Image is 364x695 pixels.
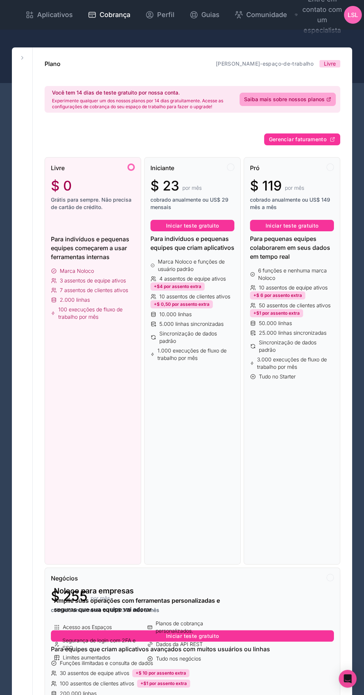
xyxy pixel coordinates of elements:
[264,133,340,145] button: Gerenciar faturamento
[157,347,227,361] font: 1.000 execuções de fluxo de trabalho por mês
[154,301,209,307] font: +$ 0,50 por assento extra
[60,297,90,303] font: 2.000 linhas
[63,654,110,661] font: Limites aumentados
[51,178,72,194] font: $ 0
[259,330,326,336] font: 25.000 linhas sincronizadas
[54,597,220,613] font: Amplie suas operações com ferramentas personalizadas e seguras que sua equipe vai adorar
[250,235,330,260] font: Para pequenas equipes colaborarem em seus dados em tempo real
[51,164,65,172] font: Livre
[182,185,202,191] font: por mês
[158,258,225,272] font: Marca Noloco e funções de usuário padrão
[183,7,225,23] a: Guias
[348,11,358,19] font: LSL
[157,11,175,19] font: Perfil
[150,196,228,210] font: cobrado anualmente ou US$ 29 mensais
[156,641,203,647] font: Dados da API REST
[52,98,223,109] font: Experimente qualquer um dos nossos planos por 14 dias gratuitamente. Acesse as configurações de c...
[244,96,325,102] font: Saiba mais sobre nossos planos
[140,681,187,686] font: +$1 por assento extra
[259,320,292,326] font: 50.000 linhas
[54,586,134,595] font: Noloco para empresas
[166,222,219,229] font: Iniciar teste gratuito
[58,306,123,320] font: 100 execuções de fluxo de trabalho por mês
[216,60,313,67] a: [PERSON_NAME]-espaço-de-trabalho
[269,136,326,142] font: Gerenciar faturamento
[150,235,234,251] font: Para indivíduos e pequenas equipes que criam aplicativos
[51,196,131,210] font: Grátis para sempre. Não precisa de cartão de crédito.
[159,311,192,317] font: 10.000 linhas
[201,11,220,19] font: Guias
[45,60,61,67] font: Plano
[60,287,128,293] font: 7 assentos de clientes ativos
[156,655,201,662] font: Tudo nos negócios
[100,11,130,19] font: Cobrança
[159,293,230,299] font: 10 assentos de clientes ativos
[257,356,327,370] font: 3.000 execuções de fluxo de trabalho por mês
[250,178,282,194] font: $ 119
[139,7,181,23] a: Perfil
[150,164,174,172] font: Iniciante
[250,196,330,210] font: cobrado anualmente ou US$ 149 mês a mês
[250,220,334,232] button: Iniciar teste gratuito
[259,339,316,353] font: Sincronização de dados padrão
[259,373,296,380] font: Tudo no Starter
[60,268,94,274] font: Marca Noloco
[62,637,136,651] font: Segurança de login com 2FA e SSO
[37,11,73,19] font: Aplicativos
[253,310,300,316] font: +$1 por assento extra
[51,235,129,261] font: Para indivíduos e pequenas equipes começarem a usar ferramentas internas
[150,178,179,194] font: $ 23
[159,321,224,327] font: 5.000 linhas sincronizadas
[240,93,336,106] a: Saiba mais sobre nossos planos
[246,11,287,19] font: Comunidade
[60,680,134,686] font: 100 assentos de clientes ativos
[339,670,357,688] div: Abra o Intercom Messenger
[285,185,304,191] font: por mês
[159,330,217,344] font: Sincronização de dados padrão
[253,292,302,298] font: +$ 6 por assento extra
[258,267,327,281] font: 6 funções e nenhuma marca Noloco
[19,7,79,23] a: Aplicativos
[150,220,234,232] button: Iniciar teste gratuito
[63,624,112,630] font: Acesso aos Espaços
[250,164,260,172] font: Pró
[259,302,331,308] font: 50 assentos de clientes ativos
[60,277,126,284] font: 3 assentos de equipe ativos
[159,275,226,282] font: 4 assentos de equipe ativos
[259,284,328,291] font: 10 assentos de equipe ativos
[52,89,180,96] font: Você tem 14 dias de teste gratuito por nossa conta.
[82,7,136,23] a: Cobrança
[156,620,203,634] font: Planos de cobrança personalizados.
[154,284,201,289] font: +$4 por assento extra
[324,60,336,67] font: Livre
[266,222,319,229] font: Iniciar teste gratuito
[228,7,293,23] a: Comunidade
